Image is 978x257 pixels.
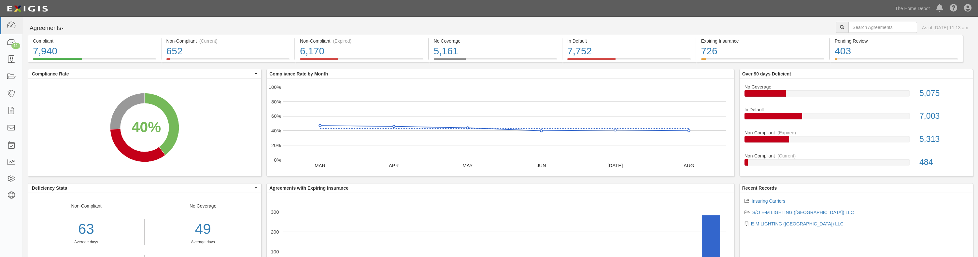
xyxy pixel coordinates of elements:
[274,157,281,162] text: 0%
[28,69,261,78] button: Compliance Rate
[537,162,546,168] text: JUN
[607,162,623,168] text: [DATE]
[752,198,785,204] a: Insuring Carriers
[429,58,562,63] a: No Coverage5,161
[271,209,279,214] text: 300
[271,99,281,104] text: 80%
[269,71,328,76] b: Compliance Rate by Month
[11,43,20,49] div: 11
[32,185,253,191] span: Deficiency Stats
[132,117,161,138] div: 40%
[300,44,423,58] div: 6,170
[28,219,144,239] div: 63
[149,219,256,239] div: 49
[300,38,423,44] div: Non-Compliant (Expired)
[752,210,854,215] a: S/O E-M LIGHTING ([GEOGRAPHIC_DATA]) LLC
[271,128,281,133] text: 40%
[744,106,968,129] a: In Default7,003
[914,88,973,99] div: 5,075
[271,142,281,148] text: 20%
[914,156,973,168] div: 484
[5,3,50,15] img: logo-5460c22ac91f19d4615b14bd174203de0afe785f0fc80cf4dbbc73dc1793850b.png
[562,58,696,63] a: In Default7,752
[742,185,777,191] b: Recent Records
[740,129,973,136] div: Non-Compliant
[914,133,973,145] div: 5,313
[740,153,973,159] div: Non-Compliant
[149,239,256,245] div: Average days
[914,110,973,122] div: 7,003
[462,162,473,168] text: MAY
[744,84,968,107] a: No Coverage5,075
[742,71,791,76] b: Over 90 days Deficient
[434,38,557,44] div: No Coverage
[271,229,279,235] text: 200
[684,162,694,168] text: AUG
[28,22,77,35] button: Agreements
[701,44,825,58] div: 726
[28,79,261,176] svg: A chart.
[434,44,557,58] div: 5,161
[199,38,218,44] div: (Current)
[777,129,796,136] div: (Expired)
[740,106,973,113] div: In Default
[835,44,958,58] div: 403
[162,58,295,63] a: Non-Compliant(Current)652
[751,221,843,226] a: E-M LIGHTING ([GEOGRAPHIC_DATA]) LLC
[295,58,428,63] a: Non-Compliant(Expired)6,170
[740,84,973,90] div: No Coverage
[389,162,399,168] text: APR
[271,249,279,254] text: 100
[33,38,156,44] div: Compliant
[315,162,326,168] text: MAR
[701,38,825,44] div: Expiring Insurance
[166,44,290,58] div: 652
[696,58,829,63] a: Expiring Insurance726
[271,113,281,119] text: 60%
[777,153,796,159] div: (Current)
[567,38,691,44] div: In Default
[950,5,957,12] i: Help Center - Complianz
[166,38,290,44] div: Non-Compliant (Current)
[848,22,917,33] input: Search Agreements
[830,58,963,63] a: Pending Review403
[33,44,156,58] div: 7,940
[922,24,968,31] div: As of [DATE] 11:13 am
[269,84,281,89] text: 100%
[835,38,958,44] div: Pending Review
[32,71,253,77] span: Compliance Rate
[744,153,968,171] a: Non-Compliant(Current)484
[28,183,261,193] button: Deficiency Stats
[267,79,734,176] svg: A chart.
[333,38,351,44] div: (Expired)
[269,185,348,191] b: Agreements with Expiring Insurance
[744,129,968,153] a: Non-Compliant(Expired)5,313
[28,239,144,245] div: Average days
[567,44,691,58] div: 7,752
[892,2,933,15] a: The Home Depot
[28,58,161,63] a: Compliant7,940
